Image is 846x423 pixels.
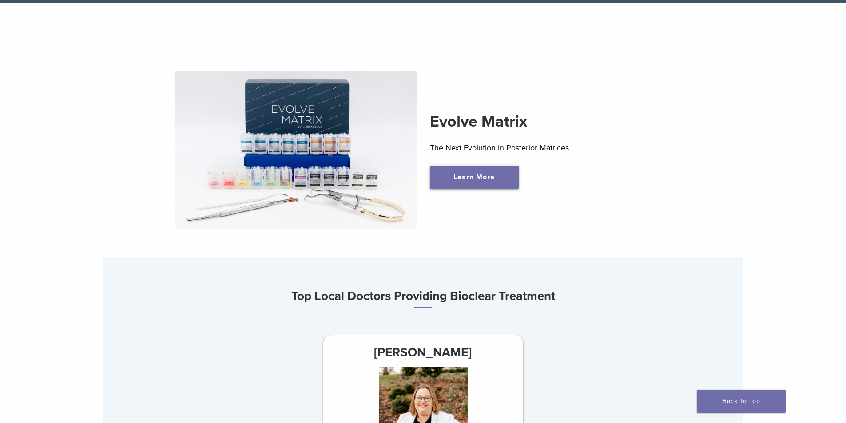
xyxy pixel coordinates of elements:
h2: Evolve Matrix [430,111,671,132]
p: The Next Evolution in Posterior Matrices [430,141,671,154]
img: Evolve Matrix [175,71,417,229]
h3: Top Local Doctors Providing Bioclear Treatment [103,285,743,308]
h3: [PERSON_NAME] [323,342,523,363]
a: Learn More [430,166,519,189]
a: Back To Top [697,390,786,413]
